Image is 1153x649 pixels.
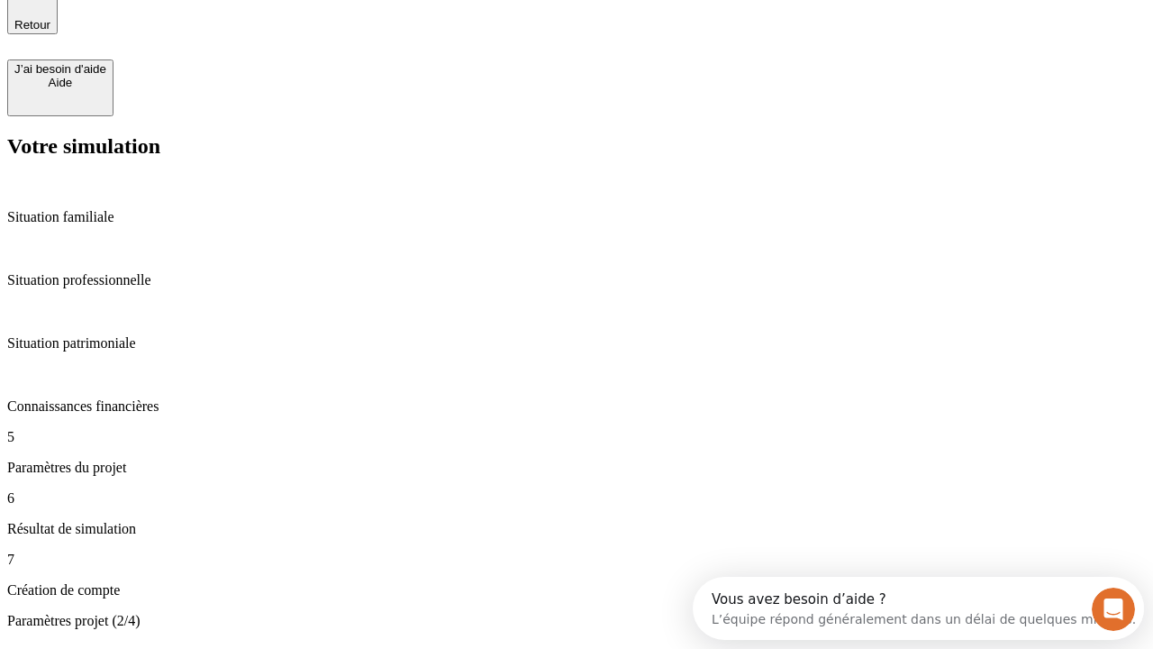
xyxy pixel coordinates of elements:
p: Situation professionnelle [7,272,1146,288]
p: Résultat de simulation [7,521,1146,537]
p: Paramètres du projet [7,460,1146,476]
p: Création de compte [7,582,1146,599]
div: J’ai besoin d'aide [14,62,106,76]
h2: Votre simulation [7,134,1146,159]
p: Paramètres projet (2/4) [7,613,1146,629]
span: Retour [14,18,50,32]
p: 7 [7,552,1146,568]
p: Connaissances financières [7,398,1146,415]
button: J’ai besoin d'aideAide [7,59,113,116]
p: Situation patrimoniale [7,335,1146,352]
div: Ouvrir le Messenger Intercom [7,7,496,57]
div: Vous avez besoin d’aide ? [19,15,443,30]
p: 6 [7,490,1146,507]
iframe: Intercom live chat [1092,588,1135,631]
iframe: Intercom live chat discovery launcher [693,577,1144,640]
p: 5 [7,429,1146,445]
p: Situation familiale [7,209,1146,225]
div: L’équipe répond généralement dans un délai de quelques minutes. [19,30,443,49]
div: Aide [14,76,106,89]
